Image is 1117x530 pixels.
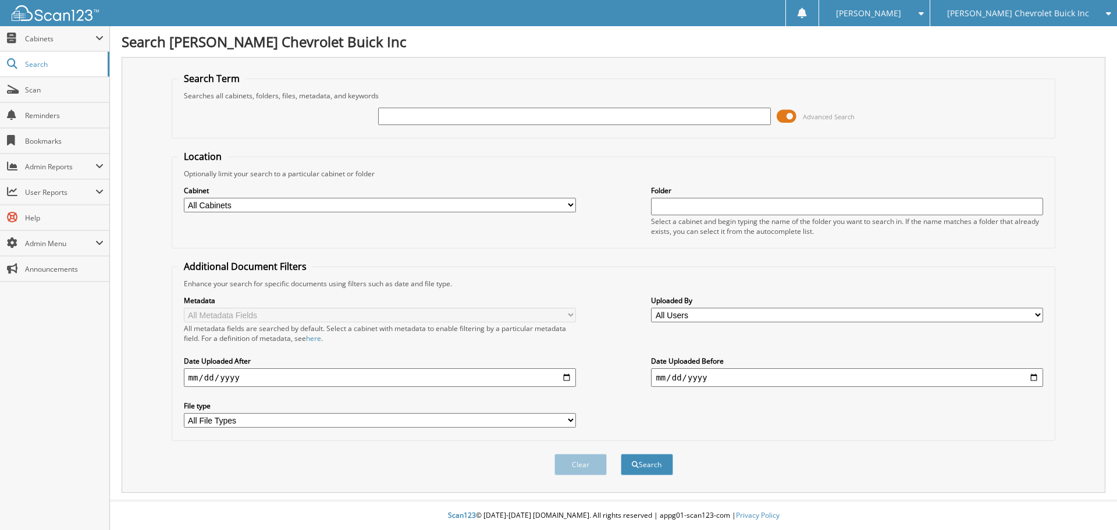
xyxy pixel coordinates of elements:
[178,72,246,85] legend: Search Term
[178,279,1050,289] div: Enhance your search for specific documents using filters such as date and file type.
[1059,474,1117,530] iframe: Chat Widget
[651,216,1043,236] div: Select a cabinet and begin typing the name of the folder you want to search in. If the name match...
[803,112,855,121] span: Advanced Search
[306,333,321,343] a: here
[122,32,1105,51] h1: Search [PERSON_NAME] Chevrolet Buick Inc
[836,10,901,17] span: [PERSON_NAME]
[651,296,1043,305] label: Uploaded By
[736,510,780,520] a: Privacy Policy
[25,213,104,223] span: Help
[184,368,576,387] input: start
[25,111,104,120] span: Reminders
[651,186,1043,195] label: Folder
[110,501,1117,530] div: © [DATE]-[DATE] [DOMAIN_NAME]. All rights reserved | appg01-scan123-com |
[178,169,1050,179] div: Optionally limit your search to a particular cabinet or folder
[651,368,1043,387] input: end
[25,187,95,197] span: User Reports
[184,356,576,366] label: Date Uploaded After
[448,510,476,520] span: Scan123
[25,34,95,44] span: Cabinets
[651,356,1043,366] label: Date Uploaded Before
[184,323,576,343] div: All metadata fields are searched by default. Select a cabinet with metadata to enable filtering b...
[178,91,1050,101] div: Searches all cabinets, folders, files, metadata, and keywords
[25,264,104,274] span: Announcements
[621,454,673,475] button: Search
[25,136,104,146] span: Bookmarks
[178,260,312,273] legend: Additional Document Filters
[947,10,1089,17] span: [PERSON_NAME] Chevrolet Buick Inc
[25,59,102,69] span: Search
[25,85,104,95] span: Scan
[184,186,576,195] label: Cabinet
[184,296,576,305] label: Metadata
[12,5,99,21] img: scan123-logo-white.svg
[554,454,607,475] button: Clear
[184,401,576,411] label: File type
[25,162,95,172] span: Admin Reports
[25,239,95,248] span: Admin Menu
[178,150,227,163] legend: Location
